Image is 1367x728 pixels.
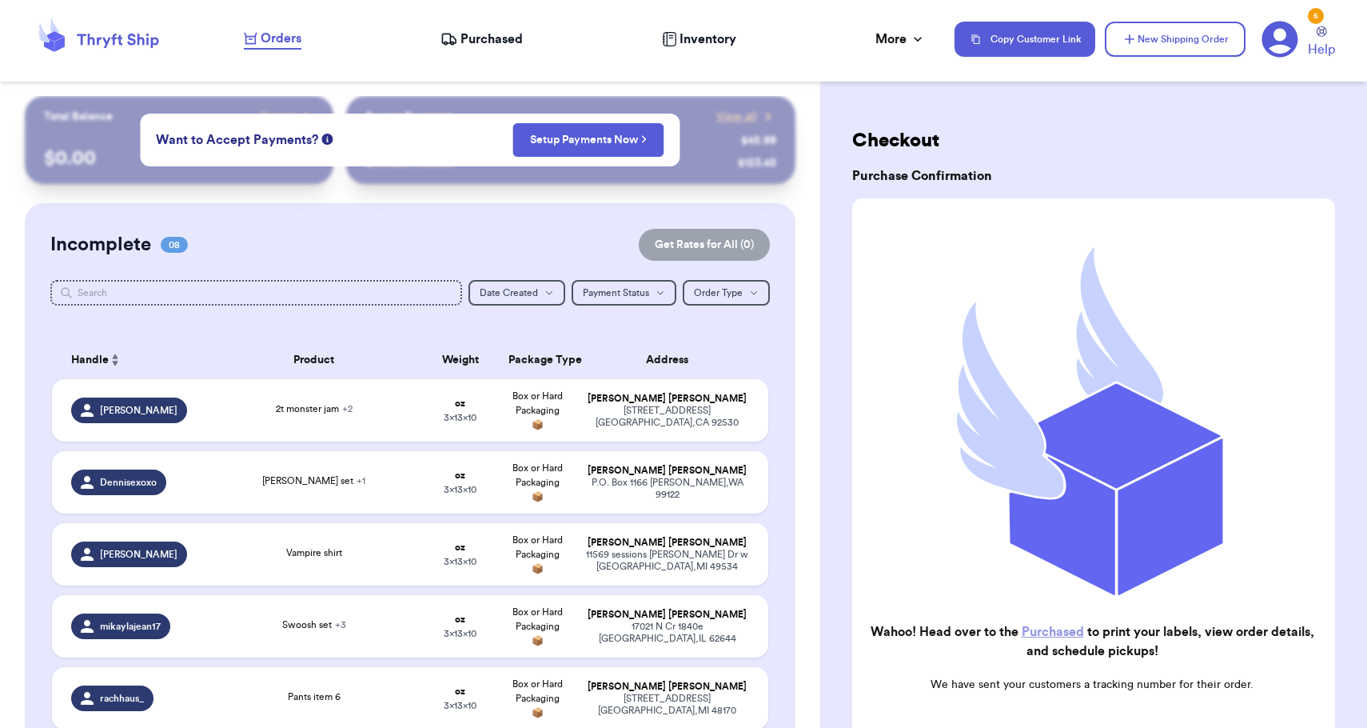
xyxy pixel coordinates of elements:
button: Sort ascending [109,350,122,370]
p: We have sent your customers a tracking number for their order. [865,677,1319,693]
span: Date Created [480,288,538,298]
span: Inventory [680,30,736,49]
span: rachhaus_ [100,692,144,705]
span: Want to Accept Payments? [156,130,318,150]
span: + 1 [357,476,365,486]
button: Date Created [468,280,565,306]
div: 11569 sessions [PERSON_NAME] Dr w [GEOGRAPHIC_DATA] , MI 49534 [585,549,749,573]
span: Box or Hard Packaging 📦 [512,679,563,718]
strong: oz [455,398,465,408]
a: Orders [244,29,301,50]
button: Payment Status [572,280,676,306]
button: New Shipping Order [1105,22,1245,57]
a: Payout [261,109,314,125]
input: Search [50,280,462,306]
a: View all [716,109,776,125]
span: Payment Status [583,288,649,298]
h2: Checkout [852,128,1335,154]
span: Box or Hard Packaging 📦 [512,607,563,646]
span: 08 [161,237,188,253]
h3: Purchase Confirmation [852,166,1335,186]
span: [PERSON_NAME] set [262,476,365,486]
div: [PERSON_NAME] [PERSON_NAME] [585,465,749,477]
div: [STREET_ADDRESS] [GEOGRAPHIC_DATA] , CA 92530 [585,405,749,429]
button: Setup Payments Now [513,123,664,157]
strong: oz [455,542,465,552]
span: Box or Hard Packaging 📦 [512,463,563,502]
strong: oz [455,686,465,696]
span: [PERSON_NAME] [100,404,177,417]
a: 5 [1261,21,1298,58]
th: Product [206,341,422,379]
span: 3 x 13 x 10 [444,485,476,494]
span: 3 x 13 x 10 [444,701,476,710]
div: [PERSON_NAME] [PERSON_NAME] [585,609,749,621]
span: + 3 [335,620,346,630]
span: Payout [261,109,295,125]
button: Copy Customer Link [955,22,1095,57]
th: Address [576,341,768,379]
span: Box or Hard Packaging 📦 [512,391,563,430]
a: Setup Payments Now [530,132,648,148]
div: 5 [1308,8,1324,24]
span: View all [716,109,757,125]
span: 3 x 13 x 10 [444,629,476,638]
span: Orders [261,29,301,48]
div: P.O. Box 1166 [PERSON_NAME] , WA 99122 [585,477,749,501]
button: Get Rates for All (0) [639,229,770,261]
span: 3 x 13 x 10 [444,413,476,422]
a: Inventory [662,30,736,49]
a: Help [1308,26,1335,59]
a: Purchased [440,30,523,49]
div: [PERSON_NAME] [PERSON_NAME] [585,393,749,405]
span: Order Type [694,288,743,298]
p: $ 0.00 [44,146,314,171]
div: $ 123.45 [738,155,776,171]
div: More [875,30,926,49]
div: 17021 N Cr 1840e [GEOGRAPHIC_DATA] , IL 62644 [585,621,749,645]
h2: Wahoo! Head over to the to print your labels, view order details, and schedule pickups! [865,622,1319,661]
span: Box or Hard Packaging 📦 [512,535,563,574]
th: Weight [421,341,498,379]
th: Package Type [499,341,576,379]
span: mikaylajean17 [100,620,161,633]
a: Purchased [1022,626,1084,638]
span: + 2 [342,404,353,414]
span: Swoosh set [282,620,346,630]
p: Recent Payments [365,109,454,125]
p: Total Balance [44,109,113,125]
div: $ 45.99 [741,133,776,149]
h2: Incomplete [50,232,151,258]
button: Order Type [683,280,770,306]
span: Handle [71,352,109,369]
span: Purchased [460,30,523,49]
strong: oz [455,614,465,624]
span: Help [1308,40,1335,59]
strong: oz [455,470,465,480]
div: [STREET_ADDRESS] [GEOGRAPHIC_DATA] , MI 48170 [585,693,749,717]
span: [PERSON_NAME] [100,548,177,561]
div: [PERSON_NAME] [PERSON_NAME] [585,681,749,693]
div: [PERSON_NAME] [PERSON_NAME] [585,537,749,549]
span: 3 x 13 x 10 [444,557,476,566]
span: Vampire shirt [286,548,342,558]
span: Pants item 6 [288,692,341,702]
span: 2t monster jam [276,404,353,414]
span: Dennisexoxo [100,476,157,489]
